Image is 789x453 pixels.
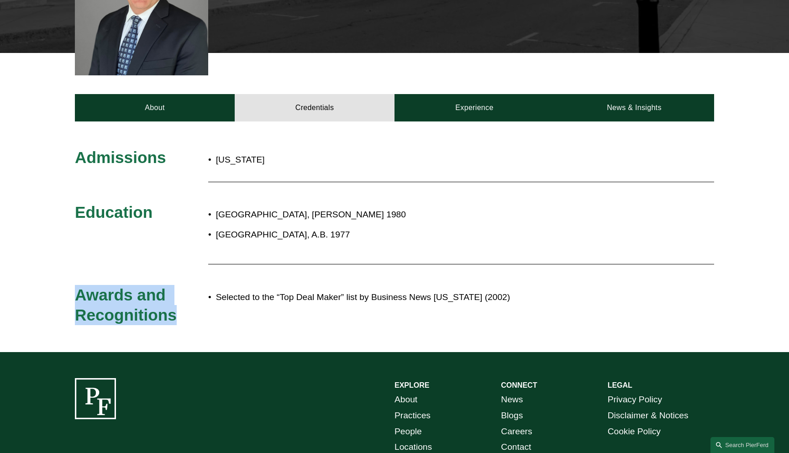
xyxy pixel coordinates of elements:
strong: CONNECT [501,381,537,389]
a: Search this site [710,437,774,453]
a: Cookie Policy [608,424,661,440]
a: News & Insights [554,94,714,121]
a: About [75,94,235,121]
a: News [501,392,523,408]
span: Education [75,203,153,221]
p: [US_STATE] [216,152,448,168]
p: [GEOGRAPHIC_DATA], [PERSON_NAME] 1980 [216,207,634,223]
p: [GEOGRAPHIC_DATA], A.B. 1977 [216,227,634,243]
strong: EXPLORE [394,381,429,389]
a: Experience [394,94,554,121]
span: Admissions [75,148,166,166]
strong: LEGAL [608,381,632,389]
a: About [394,392,417,408]
p: Selected to the “Top Deal Maker” list by Business News [US_STATE] (2002) [216,290,634,306]
a: People [394,424,422,440]
a: Careers [501,424,532,440]
a: Practices [394,408,431,424]
a: Privacy Policy [608,392,662,408]
a: Blogs [501,408,523,424]
a: Disclaimer & Notices [608,408,689,424]
span: Awards and Recognitions [75,286,177,324]
a: Credentials [235,94,394,121]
